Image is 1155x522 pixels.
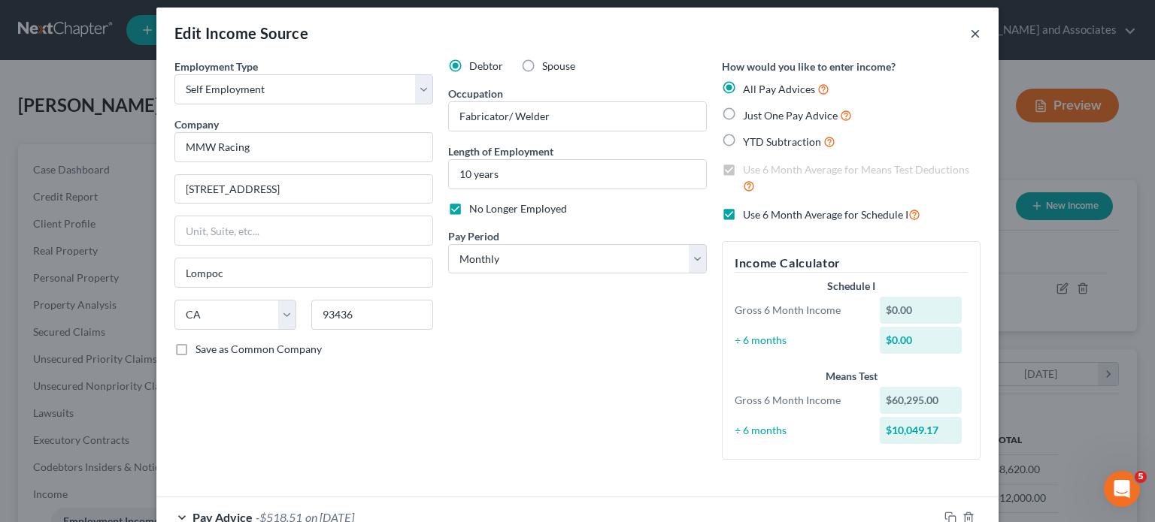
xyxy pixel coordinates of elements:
[880,297,962,324] div: $0.00
[469,59,503,72] span: Debtor
[449,160,706,189] input: ex: 2 years
[1135,471,1147,483] span: 5
[743,208,908,221] span: Use 6 Month Average for Schedule I
[542,59,575,72] span: Spouse
[174,23,308,44] div: Edit Income Source
[735,254,968,273] h5: Income Calculator
[449,102,706,131] input: --
[448,143,553,159] label: Length of Employment
[175,216,432,245] input: Unit, Suite, etc...
[970,24,981,42] button: ×
[311,300,433,330] input: Enter zip...
[727,393,872,408] div: Gross 6 Month Income
[722,59,896,74] label: How would you like to enter income?
[174,132,433,162] input: Search company by name...
[880,417,962,444] div: $10,049.17
[174,118,219,131] span: Company
[174,60,258,73] span: Employment Type
[743,163,969,176] span: Use 6 Month Average for Means Test Deductions
[469,202,567,215] span: No Longer Employed
[727,423,872,438] div: ÷ 6 months
[735,369,968,384] div: Means Test
[743,83,815,95] span: All Pay Advices
[448,230,499,243] span: Pay Period
[880,327,962,354] div: $0.00
[743,109,838,122] span: Just One Pay Advice
[175,258,432,287] input: Enter city...
[727,303,872,318] div: Gross 6 Month Income
[880,387,962,414] div: $60,295.00
[735,279,968,294] div: Schedule I
[727,333,872,348] div: ÷ 6 months
[1104,471,1140,507] iframe: Intercom live chat
[175,175,432,204] input: Enter address...
[448,86,503,101] label: Occupation
[196,342,322,355] span: Save as Common Company
[743,135,821,148] span: YTD Subtraction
